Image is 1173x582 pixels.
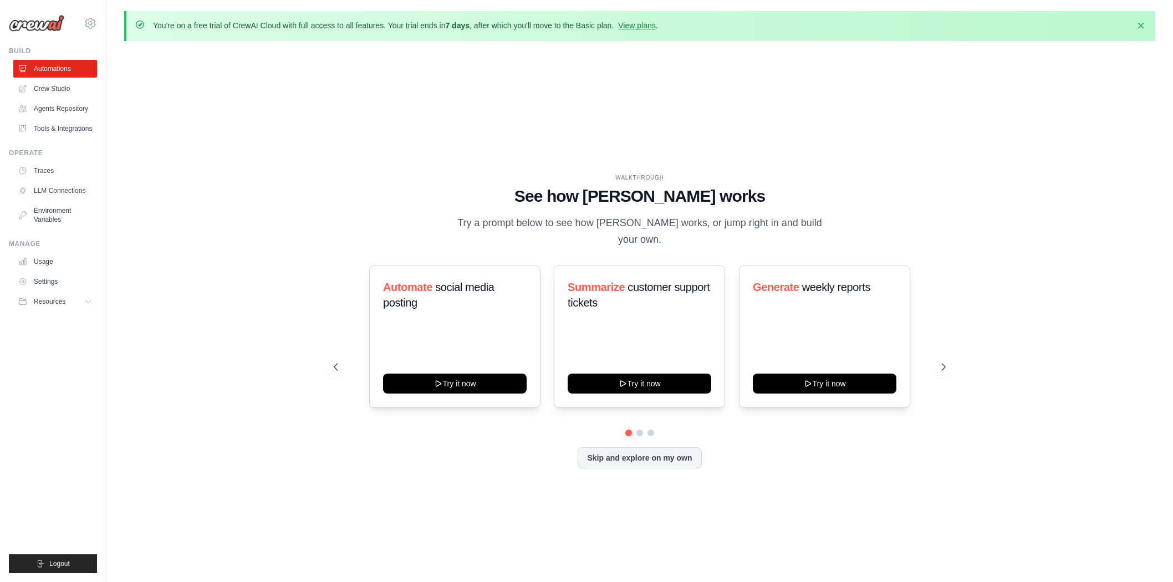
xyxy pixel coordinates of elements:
div: Operate [9,149,97,157]
a: Traces [13,162,97,180]
div: Build [9,47,97,55]
button: Try it now [383,374,527,394]
a: Automations [13,60,97,78]
button: Skip and explore on my own [578,447,701,468]
a: Crew Studio [13,80,97,98]
span: Automate [383,281,432,293]
strong: 7 days [445,21,470,30]
button: Logout [9,554,97,573]
span: Generate [753,281,799,293]
p: Try a prompt below to see how [PERSON_NAME] works, or jump right in and build your own. [453,215,826,248]
span: social media posting [383,281,494,309]
button: Try it now [568,374,711,394]
span: Summarize [568,281,625,293]
a: Tools & Integrations [13,120,97,137]
div: WALKTHROUGH [334,173,946,182]
a: LLM Connections [13,182,97,200]
div: Manage [9,239,97,248]
h1: See how [PERSON_NAME] works [334,186,946,206]
button: Resources [13,293,97,310]
a: Environment Variables [13,202,97,228]
p: You're on a free trial of CrewAI Cloud with full access to all features. Your trial ends in , aft... [153,20,658,31]
span: weekly reports [802,281,870,293]
button: Try it now [753,374,896,394]
img: Logo [9,15,64,32]
a: Usage [13,253,97,270]
a: Agents Repository [13,100,97,118]
a: View plans [618,21,655,30]
span: Logout [49,559,70,568]
span: Resources [34,297,65,306]
a: Settings [13,273,97,290]
span: customer support tickets [568,281,710,309]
